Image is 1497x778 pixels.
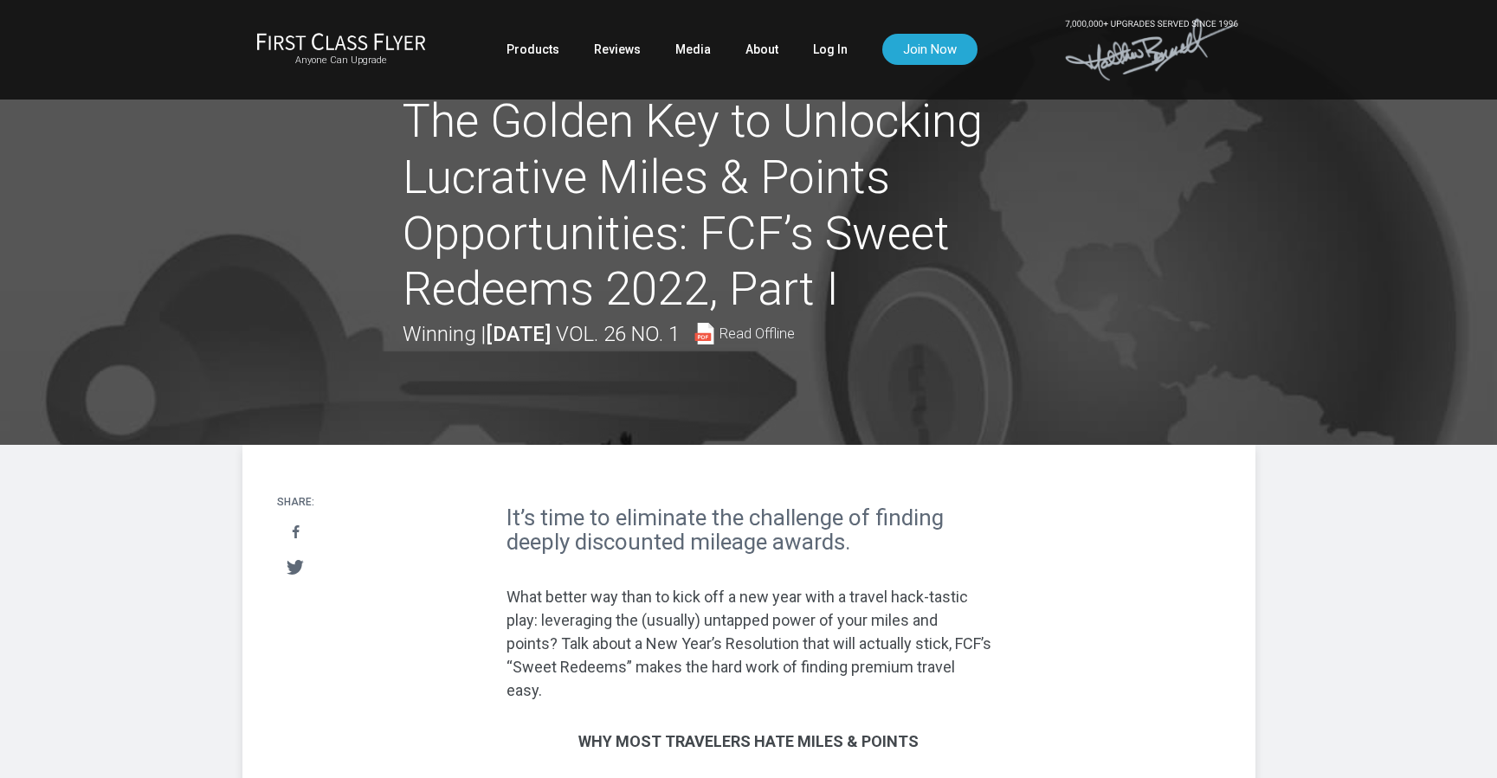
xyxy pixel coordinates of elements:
[675,34,711,65] a: Media
[694,323,715,344] img: pdf-file.svg
[882,34,978,65] a: Join Now
[694,323,795,344] a: Read Offline
[278,517,313,549] a: Share
[256,32,426,67] a: First Class FlyerAnyone Can Upgrade
[813,34,848,65] a: Log In
[507,505,991,555] h2: It’s time to eliminate the challenge of finding deeply discounted mileage awards.
[278,551,313,583] a: Tweet
[594,34,641,65] a: Reviews
[507,34,559,65] a: Products
[256,32,426,50] img: First Class Flyer
[403,318,795,350] div: Winning |
[486,322,551,346] strong: [DATE]
[256,55,426,67] small: Anyone Can Upgrade
[556,322,680,346] span: Vol. 26 No. 1
[507,585,991,702] p: What better way than to kick off a new year with a travel hack-tastic play: leveraging the (usual...
[507,733,991,750] h3: Why Most Travelers Hate Miles & Points
[719,326,795,341] span: Read Offline
[277,497,314,508] h4: Share:
[745,34,778,65] a: About
[403,93,1095,318] h1: The Golden Key to Unlocking Lucrative Miles & Points Opportunities: FCF’s Sweet Redeems 2022, Part I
